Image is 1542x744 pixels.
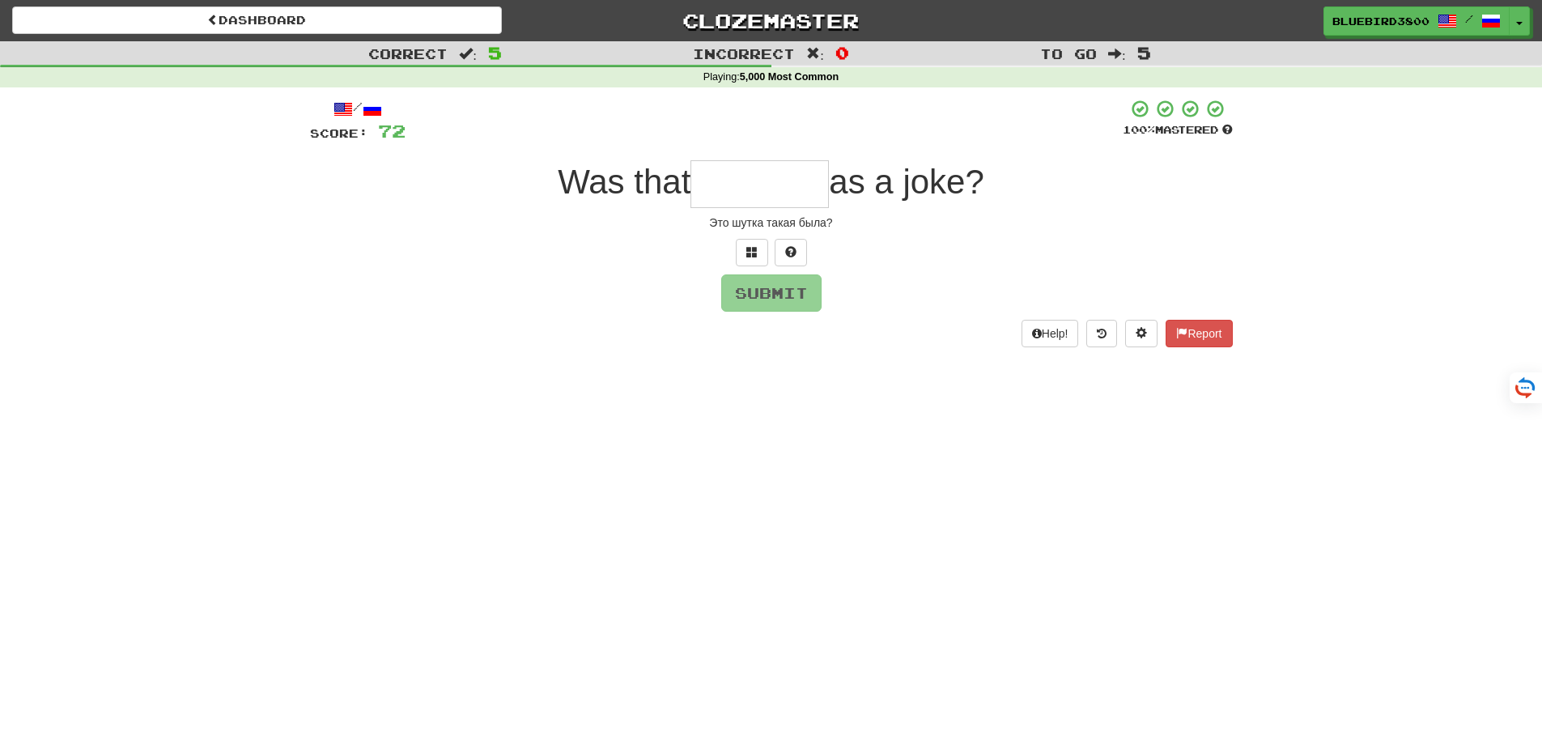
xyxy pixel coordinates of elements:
button: Switch sentence to multiple choice alt+p [736,239,768,266]
button: Round history (alt+y) [1086,320,1117,347]
span: / [1465,13,1473,24]
button: Submit [721,274,822,312]
span: : [1108,47,1126,61]
a: Dashboard [12,6,502,34]
span: as a joke? [829,163,983,201]
button: Help! [1022,320,1079,347]
span: 100 % [1123,123,1155,136]
span: 0 [835,43,849,62]
div: Mastered [1123,123,1233,138]
span: Correct [368,45,448,62]
span: 5 [1137,43,1151,62]
span: Incorrect [693,45,795,62]
button: Single letter hint - you only get 1 per sentence and score half the points! alt+h [775,239,807,266]
span: : [459,47,477,61]
span: Was that [558,163,690,201]
span: BlueBird3800 [1332,14,1429,28]
a: Clozemaster [526,6,1016,35]
div: Это шутка такая была? [310,215,1233,231]
span: 5 [488,43,502,62]
div: / [310,99,406,119]
span: : [806,47,824,61]
span: 72 [378,121,406,141]
a: BlueBird3800 / [1323,6,1510,36]
strong: 5,000 Most Common [740,71,839,83]
span: To go [1040,45,1097,62]
span: Score: [310,126,368,140]
button: Report [1166,320,1232,347]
